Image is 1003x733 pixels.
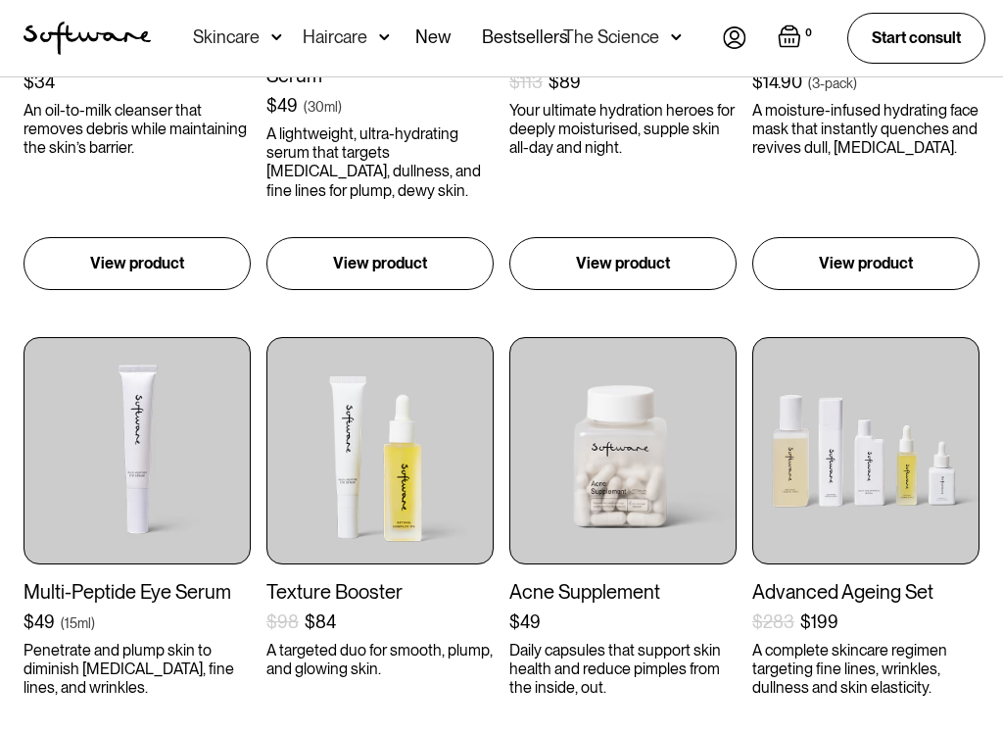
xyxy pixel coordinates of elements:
[509,73,543,94] div: $113
[193,27,260,47] div: Skincare
[271,27,282,47] img: arrow down
[819,253,913,276] p: View product
[853,74,857,94] div: )
[266,125,494,201] p: A lightweight, ultra-hydrating serum that targets [MEDICAL_DATA], dullness, and fine lines for pl...
[549,73,581,94] div: $89
[800,612,838,634] div: $199
[509,102,737,159] p: Your ultimate hydration heroes for deeply moisturised, supple skin all-day and night.
[801,24,816,42] div: 0
[65,614,91,634] div: 15ml
[812,74,853,94] div: 3-pack
[24,22,151,55] img: Software Logo
[671,27,682,47] img: arrow down
[90,253,184,276] p: View product
[752,581,979,605] div: Advanced Ageing Set
[509,642,737,699] p: Daily capsules that support skin health and reduce pimples from the inside, out.
[266,96,298,118] div: $49
[24,612,55,634] div: $49
[509,581,737,605] div: Acne Supplement
[333,253,427,276] p: View product
[808,74,812,94] div: (
[91,614,95,634] div: )
[338,98,342,118] div: )
[266,581,494,605] div: Texture Booster
[847,13,985,63] a: Start consult
[778,24,816,52] a: Open empty cart
[509,612,541,634] div: $49
[752,642,979,699] p: A complete skincare regimen targeting fine lines, wrinkles, dullness and skin elasticity.
[303,27,367,47] div: Haircare
[266,612,299,634] div: $98
[752,102,979,159] p: A moisture-infused hydrating face mask that instantly quenches and revives dull, [MEDICAL_DATA].
[563,27,659,47] div: The Science
[266,642,494,679] p: A targeted duo for smooth, plump, and glowing skin.
[305,612,336,634] div: $84
[24,581,251,605] div: Multi-Peptide Eye Serum
[24,642,251,699] p: Penetrate and plump skin to diminish [MEDICAL_DATA], fine lines, and wrinkles.
[752,73,802,94] div: $14.90
[24,102,251,159] p: An oil-to-milk cleanser that removes debris while maintaining the skin’s barrier.
[61,614,65,634] div: (
[24,22,151,55] a: home
[576,253,670,276] p: View product
[24,73,55,94] div: $34
[308,98,338,118] div: 30ml
[304,98,308,118] div: (
[752,612,794,634] div: $283
[379,27,390,47] img: arrow down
